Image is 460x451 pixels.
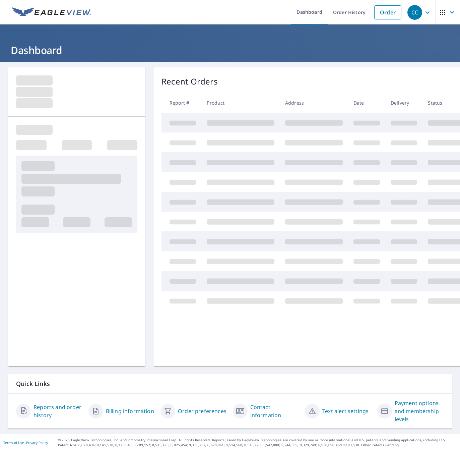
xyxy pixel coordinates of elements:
[34,403,83,419] a: Reports and order history
[407,5,422,20] div: CC
[8,43,452,57] h1: Dashboard
[106,407,154,415] a: Billing information
[16,380,444,388] p: Quick Links
[26,440,48,445] a: Privacy Policy
[161,93,201,113] th: Report #
[178,407,226,415] a: Order preferences
[3,440,24,445] a: Terms of Use
[385,93,422,113] th: Delivery
[12,7,91,17] img: EV Logo
[322,407,369,415] a: Text alert settings
[3,441,48,445] p: |
[374,5,401,19] a: Order
[161,75,218,88] p: Recent Orders
[395,399,444,423] a: Payment options and membership levels
[201,93,280,113] th: Product
[348,93,385,113] th: Date
[58,438,457,448] p: © 2025 Eagle View Technologies, Inc. and Pictometry International Corp. All Rights Reserved. Repo...
[250,403,300,419] a: Contact information
[280,93,348,113] th: Address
